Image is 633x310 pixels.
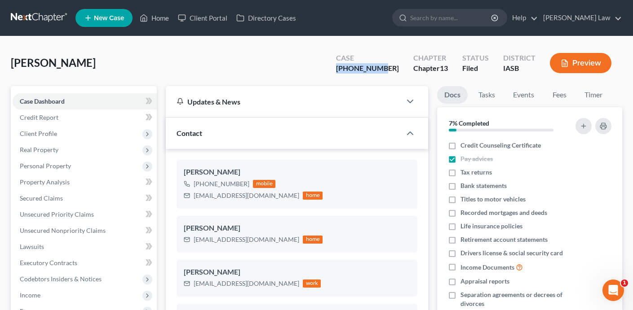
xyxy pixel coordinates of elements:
div: [PERSON_NAME] [184,267,410,278]
a: Tasks [471,86,502,104]
span: 13 [440,64,448,72]
span: [PERSON_NAME] [11,56,96,69]
span: Tax returns [460,168,492,177]
div: home [303,236,323,244]
span: Personal Property [20,162,71,170]
span: Income [20,291,40,299]
a: Client Portal [173,10,232,26]
a: Help [508,10,538,26]
a: Case Dashboard [13,93,157,109]
div: Case [336,53,399,63]
a: Secured Claims [13,190,157,206]
a: Unsecured Nonpriority Claims [13,223,157,239]
div: Chapter [413,53,448,63]
a: Lawsuits [13,239,157,255]
span: Executory Contracts [20,259,77,266]
span: Appraisal reports [460,277,509,286]
span: Lawsuits [20,243,44,250]
span: Pay advices [460,154,493,163]
a: Home [135,10,173,26]
span: Drivers license & social security card [460,249,563,258]
a: Timer [577,86,610,104]
iframe: Intercom live chat [602,279,624,301]
div: [EMAIL_ADDRESS][DOMAIN_NAME] [194,235,299,244]
div: Status [462,53,489,63]
span: Case Dashboard [20,97,65,105]
span: Titles to motor vehicles [460,195,526,204]
span: Unsecured Nonpriority Claims [20,227,106,234]
span: Unsecured Priority Claims [20,210,94,218]
a: Unsecured Priority Claims [13,206,157,223]
span: Bank statements [460,181,507,190]
a: Events [506,86,541,104]
span: Contact [177,129,202,137]
a: Docs [437,86,468,104]
span: Property Analysis [20,178,70,186]
a: [PERSON_NAME] Law [539,10,622,26]
div: [EMAIL_ADDRESS][DOMAIN_NAME] [194,191,299,200]
div: [PERSON_NAME] [184,167,410,178]
a: Property Analysis [13,174,157,190]
span: Codebtors Insiders & Notices [20,275,102,283]
span: 1 [621,279,628,287]
span: Secured Claims [20,194,63,202]
span: Real Property [20,146,58,153]
input: Search by name... [410,9,492,26]
div: [PHONE_NUMBER] [336,63,399,74]
span: Client Profile [20,130,57,137]
div: Updates & News [177,97,390,106]
div: [EMAIL_ADDRESS][DOMAIN_NAME] [194,279,299,288]
a: Directory Cases [232,10,301,26]
div: District [503,53,536,63]
span: Income Documents [460,263,514,272]
div: [PERSON_NAME] [184,223,410,234]
a: Fees [545,86,574,104]
div: home [303,192,323,200]
div: Chapter [413,63,448,74]
a: Credit Report [13,109,157,126]
span: Life insurance policies [460,222,522,231]
div: work [303,279,321,288]
button: Preview [550,53,611,73]
strong: 7% Completed [449,119,489,127]
a: Executory Contracts [13,255,157,271]
span: Credit Counseling Certificate [460,141,541,150]
span: Credit Report [20,114,58,121]
div: [PHONE_NUMBER] [194,179,249,188]
span: Retirement account statements [460,235,548,244]
span: Separation agreements or decrees of divorces [460,290,568,308]
div: IASB [503,63,536,74]
span: New Case [94,15,124,22]
div: Filed [462,63,489,74]
div: mobile [253,180,275,188]
span: Recorded mortgages and deeds [460,208,547,217]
